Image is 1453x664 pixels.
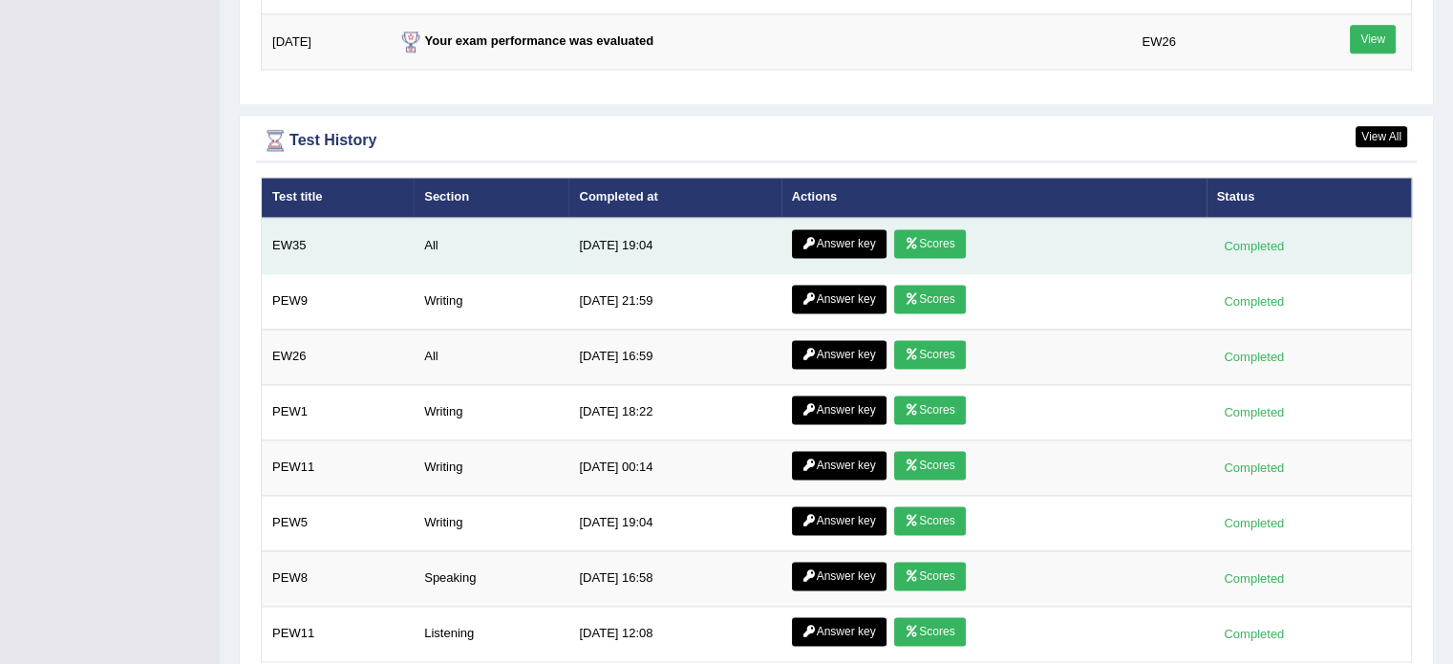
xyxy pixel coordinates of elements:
td: [DATE] 19:04 [568,495,780,550]
td: [DATE] 16:59 [568,329,780,384]
strong: Your exam performance was evaluated [396,33,654,48]
div: Completed [1217,236,1292,256]
td: PEW9 [262,273,415,329]
th: Status [1207,178,1412,218]
td: [DATE] 16:58 [568,550,780,606]
a: Scores [894,451,965,480]
td: Speaking [414,550,568,606]
td: EW26 [1131,14,1296,70]
a: Answer key [792,340,887,369]
a: Scores [894,506,965,535]
td: PEW1 [262,384,415,439]
td: [DATE] 18:22 [568,384,780,439]
td: All [414,329,568,384]
td: Writing [414,384,568,439]
a: Answer key [792,229,887,258]
td: [DATE] 19:04 [568,218,780,274]
th: Test title [262,178,415,218]
a: Scores [894,340,965,369]
td: Listening [414,606,568,661]
a: Answer key [792,506,887,535]
div: Test History [261,126,1412,155]
td: [DATE] [262,14,386,70]
a: Answer key [792,396,887,424]
td: Writing [414,439,568,495]
a: Scores [894,229,965,258]
td: Writing [414,495,568,550]
td: PEW11 [262,606,415,661]
td: [DATE] 12:08 [568,606,780,661]
a: Scores [894,285,965,313]
td: PEW11 [262,439,415,495]
a: View [1350,25,1396,54]
a: Scores [894,617,965,646]
div: Completed [1217,458,1292,478]
div: Completed [1217,624,1292,644]
th: Completed at [568,178,780,218]
th: Section [414,178,568,218]
a: Answer key [792,562,887,590]
a: View All [1356,126,1407,147]
td: PEW5 [262,495,415,550]
a: Scores [894,562,965,590]
a: Answer key [792,617,887,646]
td: EW26 [262,329,415,384]
div: Completed [1217,402,1292,422]
td: [DATE] 21:59 [568,273,780,329]
td: Writing [414,273,568,329]
td: EW35 [262,218,415,274]
td: PEW8 [262,550,415,606]
div: Completed [1217,347,1292,367]
div: Completed [1217,568,1292,589]
td: [DATE] 00:14 [568,439,780,495]
th: Actions [781,178,1207,218]
td: All [414,218,568,274]
a: Scores [894,396,965,424]
div: Completed [1217,291,1292,311]
a: Answer key [792,451,887,480]
div: Completed [1217,513,1292,533]
a: Answer key [792,285,887,313]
